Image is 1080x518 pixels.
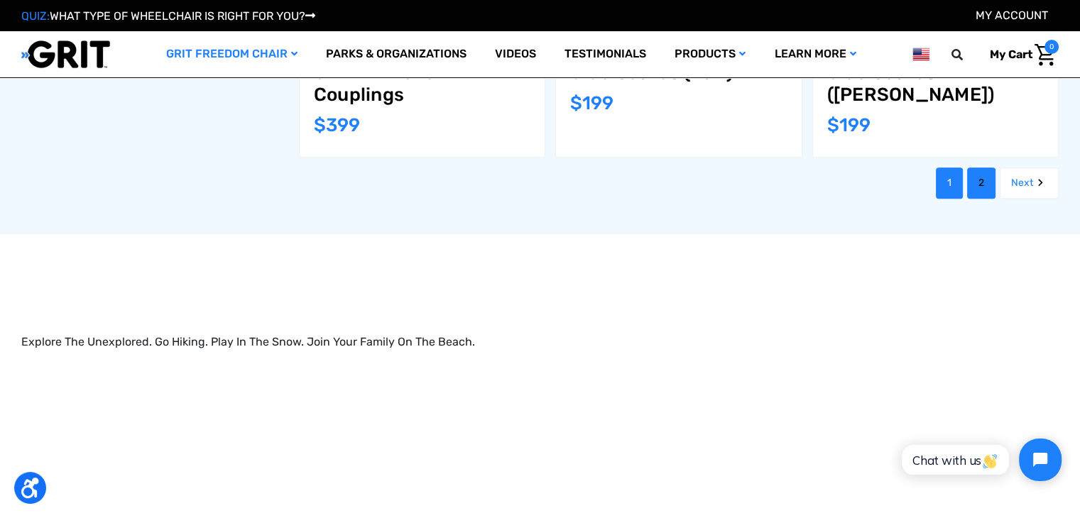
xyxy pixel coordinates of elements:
[1035,44,1055,66] img: Cart
[827,62,1044,106] a: Side Guards (GRIT Jr.),$199.00
[152,31,312,77] a: GRIT Freedom Chair
[912,45,929,63] img: us.png
[314,114,360,136] span: $399
[886,426,1074,493] iframe: Tidio Chat
[21,9,50,23] span: QUIZ:
[967,167,996,199] a: Page 2 of 2
[481,31,550,77] a: Videos
[827,114,871,136] span: $199
[314,62,530,106] a: Slim-Fit Lever Couplings,$399.00
[21,334,1059,351] p: Explore The Unexplored. Go Hiking. Play In The Snow. Join Your Family On The Beach.
[1000,167,1059,199] a: Next
[976,9,1048,22] a: Account
[958,40,979,70] input: Search
[21,40,110,69] img: GRIT All-Terrain Wheelchair and Mobility Equipment
[979,40,1059,70] a: Cart with 0 items
[760,31,870,77] a: Learn More
[660,31,760,77] a: Products
[283,167,1059,199] nav: pagination
[550,31,660,77] a: Testimonials
[570,92,613,114] span: $199
[312,31,481,77] a: Parks & Organizations
[1044,40,1059,54] span: 0
[21,9,315,23] a: QUIZ:WHAT TYPE OF WHEELCHAIR IS RIGHT FOR YOU?
[936,167,963,199] a: Page 1 of 2
[990,48,1032,61] span: My Cart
